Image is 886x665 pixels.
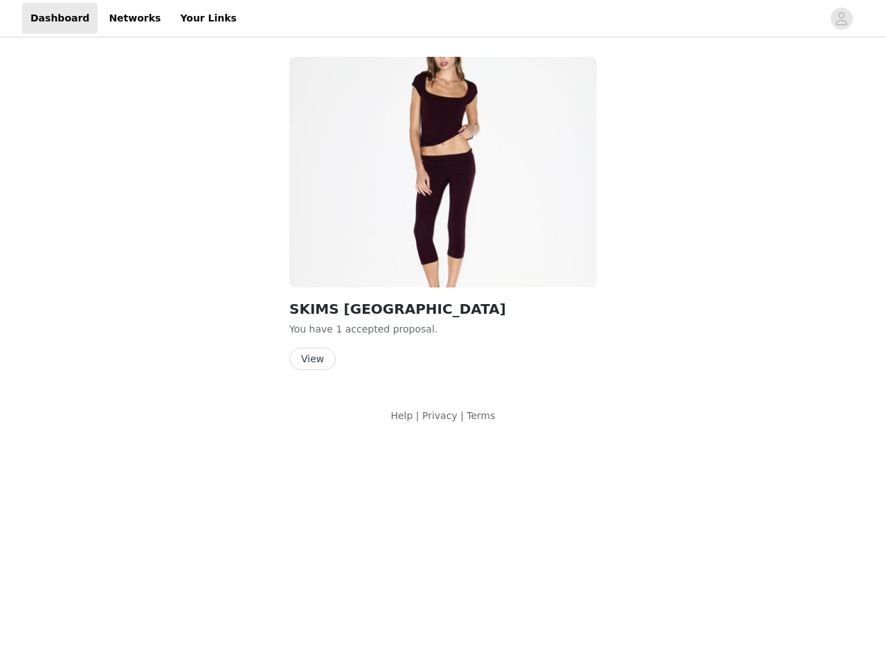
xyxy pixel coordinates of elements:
[289,322,597,337] p: You have 1 accepted proposal .
[289,354,336,364] a: View
[22,3,98,34] a: Dashboard
[835,8,848,30] div: avatar
[100,3,169,34] a: Networks
[467,410,495,421] a: Terms
[289,57,597,287] img: SKIMS
[289,299,597,319] h2: SKIMS [GEOGRAPHIC_DATA]
[390,410,413,421] a: Help
[416,410,419,421] span: |
[172,3,245,34] a: Your Links
[460,410,464,421] span: |
[289,348,336,370] button: View
[422,410,458,421] a: Privacy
